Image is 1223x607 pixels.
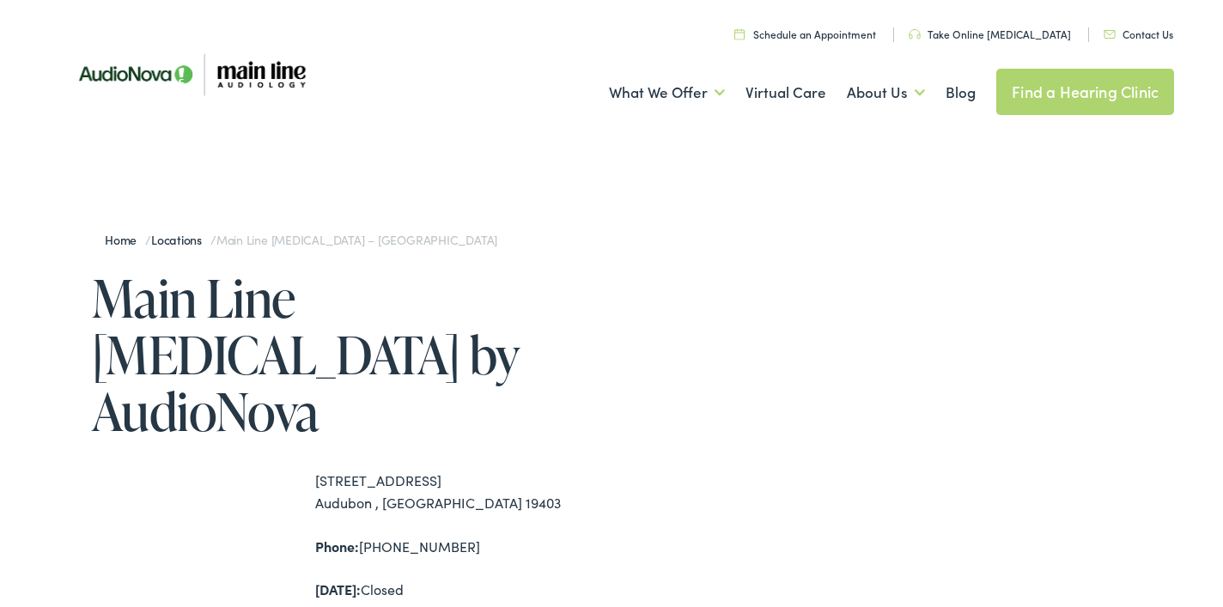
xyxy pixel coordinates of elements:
[734,27,876,41] a: Schedule an Appointment
[1104,27,1173,41] a: Contact Us
[996,69,1174,115] a: Find a Hearing Clinic
[909,27,1071,41] a: Take Online [MEDICAL_DATA]
[315,537,359,555] strong: Phone:
[315,580,361,598] strong: [DATE]:
[92,270,611,440] h1: Main Line [MEDICAL_DATA] by AudioNova
[151,231,210,248] a: Locations
[745,61,826,124] a: Virtual Care
[315,536,611,558] div: [PHONE_NUMBER]
[105,231,497,248] span: / /
[909,29,921,39] img: utility icon
[216,231,497,248] span: Main Line [MEDICAL_DATA] – [GEOGRAPHIC_DATA]
[734,28,745,39] img: utility icon
[609,61,725,124] a: What We Offer
[1104,30,1116,39] img: utility icon
[847,61,925,124] a: About Us
[315,470,611,513] div: [STREET_ADDRESS] Audubon , [GEOGRAPHIC_DATA] 19403
[105,231,145,248] a: Home
[946,61,976,124] a: Blog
